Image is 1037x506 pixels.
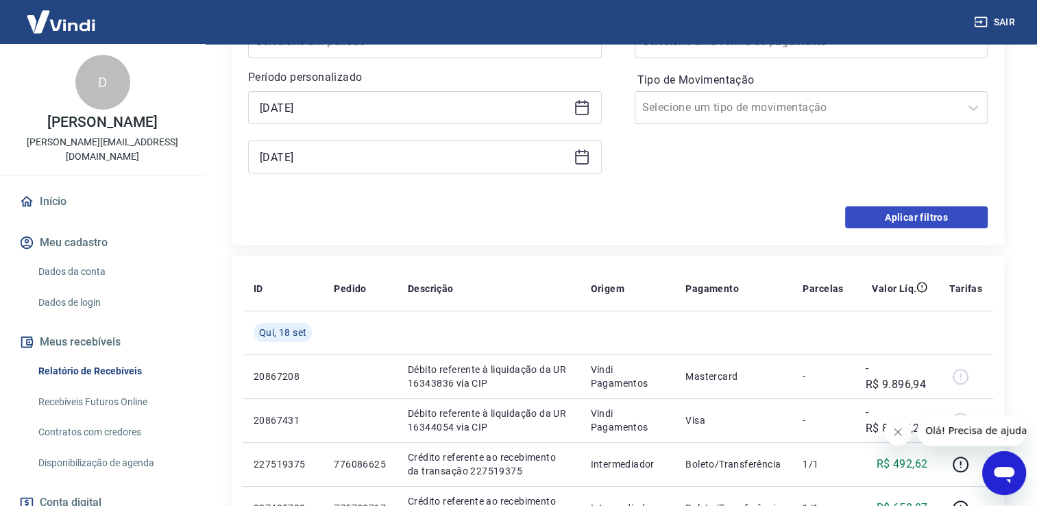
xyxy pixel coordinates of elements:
input: Data inicial [260,97,568,118]
button: Sair [971,10,1021,35]
p: Pagamento [685,282,739,296]
p: Mastercard [685,370,781,383]
button: Aplicar filtros [845,206,988,228]
a: Disponibilização de agenda [33,449,188,477]
p: Descrição [408,282,454,296]
p: Origem [590,282,624,296]
span: Olá! Precisa de ajuda? [8,10,115,21]
p: 20867431 [254,413,312,427]
p: 20867208 [254,370,312,383]
p: [PERSON_NAME] [47,115,157,130]
a: Dados da conta [33,258,188,286]
span: Qui, 18 set [259,326,306,339]
p: 1/1 [803,457,843,471]
img: Vindi [16,1,106,43]
p: Parcelas [803,282,843,296]
p: Período personalizado [248,69,602,86]
p: Crédito referente ao recebimento da transação 227519375 [408,450,568,478]
p: Boleto/Transferência [685,457,781,471]
label: Tipo de Movimentação [637,72,986,88]
p: Débito referente à liquidação da UR 16343836 via CIP [408,363,568,390]
p: 776086625 [334,457,386,471]
iframe: Mensagem da empresa [917,415,1026,446]
div: D [75,55,130,110]
a: Relatório de Recebíveis [33,357,188,385]
p: Visa [685,413,781,427]
p: -R$ 9.896,94 [866,360,928,393]
p: Intermediador [590,457,663,471]
p: - [803,370,843,383]
a: Recebíveis Futuros Online [33,388,188,416]
iframe: Botão para abrir a janela de mensagens [982,451,1026,495]
p: Débito referente à liquidação da UR 16344054 via CIP [408,407,568,434]
a: Início [16,186,188,217]
p: Tarifas [949,282,982,296]
input: Data final [260,147,568,167]
p: Valor Líq. [872,282,916,296]
p: R$ 492,62 [877,456,928,472]
a: Contratos com credores [33,418,188,446]
p: Vindi Pagamentos [590,363,663,390]
p: 227519375 [254,457,312,471]
iframe: Fechar mensagem [884,418,912,446]
a: Dados de login [33,289,188,317]
p: ID [254,282,263,296]
button: Meus recebíveis [16,327,188,357]
button: Meu cadastro [16,228,188,258]
p: Pedido [334,282,366,296]
p: -R$ 8.894,20 [866,404,928,437]
p: - [803,413,843,427]
p: [PERSON_NAME][EMAIL_ADDRESS][DOMAIN_NAME] [11,135,194,164]
p: Vindi Pagamentos [590,407,663,434]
